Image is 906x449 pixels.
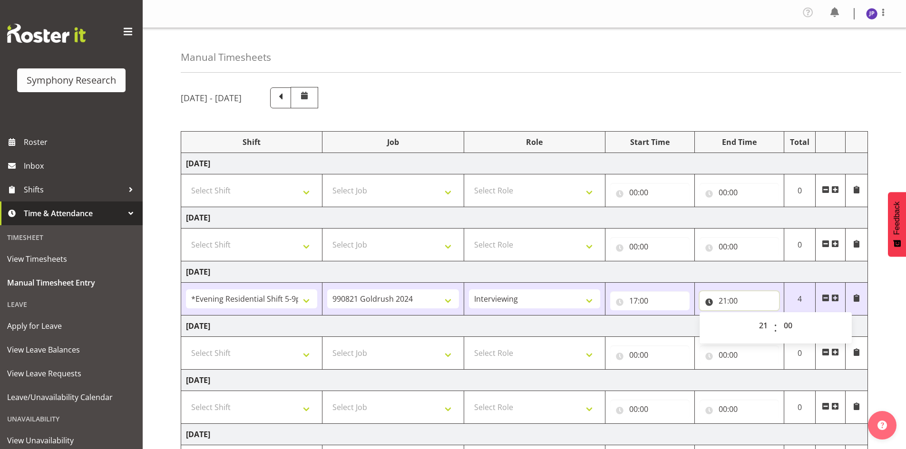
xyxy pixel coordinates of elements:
[24,135,138,149] span: Roster
[7,433,136,448] span: View Unavailability
[181,315,868,337] td: [DATE]
[610,345,690,364] input: Click to select...
[610,400,690,419] input: Click to select...
[784,337,816,370] td: 0
[2,271,140,295] a: Manual Timesheet Entry
[7,319,136,333] span: Apply for Leave
[7,252,136,266] span: View Timesheets
[877,420,887,430] img: help-xxl-2.png
[327,136,458,148] div: Job
[2,228,140,247] div: Timesheet
[700,291,779,310] input: Click to select...
[181,370,868,391] td: [DATE]
[700,136,779,148] div: End Time
[7,276,136,290] span: Manual Timesheet Entry
[27,73,116,87] div: Symphony Research
[24,206,124,220] span: Time & Attendance
[700,183,779,202] input: Click to select...
[2,295,140,314] div: Leave
[888,192,906,257] button: Feedback - Show survey
[610,136,690,148] div: Start Time
[181,153,868,174] td: [DATE]
[2,385,140,409] a: Leave/Unavailability Calendar
[469,136,600,148] div: Role
[24,159,138,173] span: Inbox
[610,237,690,256] input: Click to select...
[24,182,124,197] span: Shifts
[186,136,317,148] div: Shift
[181,52,271,63] h4: Manual Timesheets
[784,174,816,207] td: 0
[2,247,140,271] a: View Timesheets
[789,136,811,148] div: Total
[866,8,877,19] img: judith-partridge11888.jpg
[7,343,136,357] span: View Leave Balances
[700,237,779,256] input: Click to select...
[784,391,816,424] td: 0
[181,93,242,103] h5: [DATE] - [DATE]
[181,424,868,445] td: [DATE]
[7,24,86,43] img: Rosterit website logo
[784,283,816,315] td: 4
[2,338,140,362] a: View Leave Balances
[2,362,140,385] a: View Leave Requests
[700,345,779,364] input: Click to select...
[700,400,779,419] input: Click to select...
[7,366,136,381] span: View Leave Requests
[774,316,777,340] span: :
[7,390,136,404] span: Leave/Unavailability Calendar
[610,183,690,202] input: Click to select...
[610,291,690,310] input: Click to select...
[181,207,868,229] td: [DATE]
[893,201,901,235] span: Feedback
[784,229,816,261] td: 0
[181,261,868,283] td: [DATE]
[2,409,140,429] div: Unavailability
[2,314,140,338] a: Apply for Leave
